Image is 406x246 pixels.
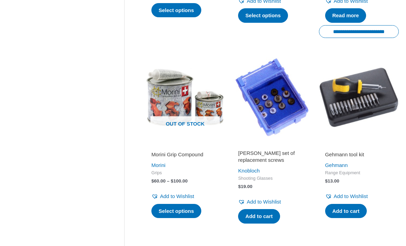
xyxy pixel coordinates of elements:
span: Add to Wishlist [247,199,281,205]
a: Add to cart: “Knobloch set of replacement screws” [238,209,280,224]
span: Range Equipment [325,170,393,176]
span: Shooting Glasses [238,176,306,182]
a: Morini Grip Compound [151,151,219,161]
span: Grips [151,170,219,176]
a: Knobloch [238,168,260,174]
span: $ [171,179,173,184]
h2: [PERSON_NAME] set of replacement screws [238,150,306,164]
a: Morini [151,163,165,168]
a: Add to cart: “Gehmann tool kit” [325,204,367,219]
a: Select options for “Headband (Sauer)” [238,9,288,23]
a: Gehmann tool kit [325,151,393,161]
iframe: Customer reviews powered by Trustpilot [325,142,393,150]
img: Knobloch set of replacement screws [232,58,312,138]
img: Morini Grip Compound [145,58,225,138]
span: $ [151,179,154,184]
a: Out of stock [145,58,225,138]
span: $ [238,184,241,189]
iframe: Customer reviews powered by Trustpilot [238,142,306,150]
a: Read more about “LP500 Expert Blue Angel Electronic” [325,9,366,23]
bdi: 60.00 [151,179,165,184]
span: Add to Wishlist [160,194,194,199]
a: Gehmann [325,163,348,168]
img: Gehmann tool kit [319,58,399,138]
h2: Morini Grip Compound [151,151,219,158]
span: – [167,179,170,184]
h2: Gehmann tool kit [325,151,393,158]
span: $ [325,179,328,184]
bdi: 100.00 [171,179,188,184]
span: Out of stock [150,117,220,132]
span: Add to Wishlist [334,194,368,199]
a: Add to Wishlist [238,197,281,207]
a: [PERSON_NAME] set of replacement screws [238,150,306,166]
a: Add to Wishlist [151,192,194,201]
a: Select options for “Amethyst Clip-on Filter” [151,3,201,18]
iframe: Customer reviews powered by Trustpilot [151,142,219,150]
a: Add to Wishlist [325,192,368,201]
bdi: 13.00 [325,179,339,184]
bdi: 19.00 [238,184,252,189]
a: Select options for “Morini Grip Compound” [151,204,201,219]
